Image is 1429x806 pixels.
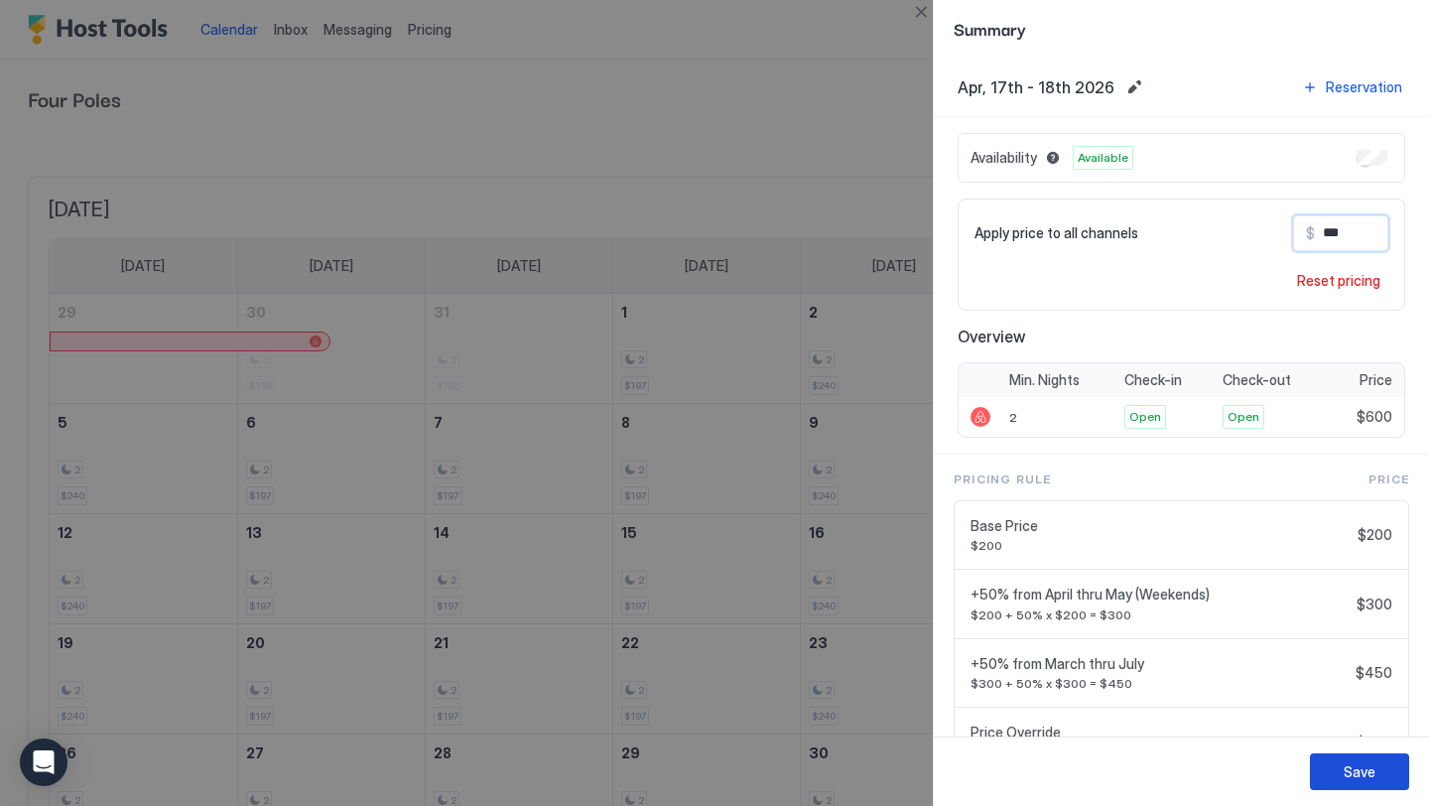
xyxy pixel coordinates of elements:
[1326,76,1402,97] div: Reservation
[1228,408,1259,426] span: Open
[1344,761,1375,782] div: Save
[1360,371,1392,389] span: Price
[1299,73,1405,100] button: Reservation
[1009,371,1080,389] span: Min. Nights
[1357,734,1392,751] span: $600
[971,655,1348,673] span: +50% from March thru July
[954,470,1051,488] span: Pricing Rule
[954,16,1409,41] span: Summary
[974,224,1138,242] span: Apply price to all channels
[1357,596,1392,613] span: $300
[1124,371,1182,389] span: Check-in
[1078,149,1128,167] span: Available
[1310,753,1409,790] button: Save
[1297,270,1380,291] div: Reset pricing
[20,739,67,786] div: Open Intercom Messenger
[1041,146,1065,170] button: Blocked dates override all pricing rules and remain unavailable until manually unblocked
[971,676,1348,691] span: $300 + 50% x $300 = $450
[971,586,1349,604] span: +50% from April thru May (Weekends)
[1223,371,1291,389] span: Check-out
[971,517,1350,535] span: Base Price
[958,77,1114,97] span: Apr, 17th - 18th 2026
[971,149,1037,167] span: Availability
[971,538,1350,553] span: $200
[1357,408,1392,426] span: $600
[971,607,1349,622] span: $200 + 50% x $200 = $300
[958,327,1405,346] span: Overview
[1122,75,1146,99] button: Edit date range
[971,724,1349,741] span: Price Override
[1358,526,1392,544] span: $200
[1289,267,1388,294] button: Reset pricing
[1306,224,1315,242] span: $
[1009,410,1017,425] span: 2
[1129,408,1161,426] span: Open
[1356,664,1392,682] span: $450
[1368,470,1409,488] span: Price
